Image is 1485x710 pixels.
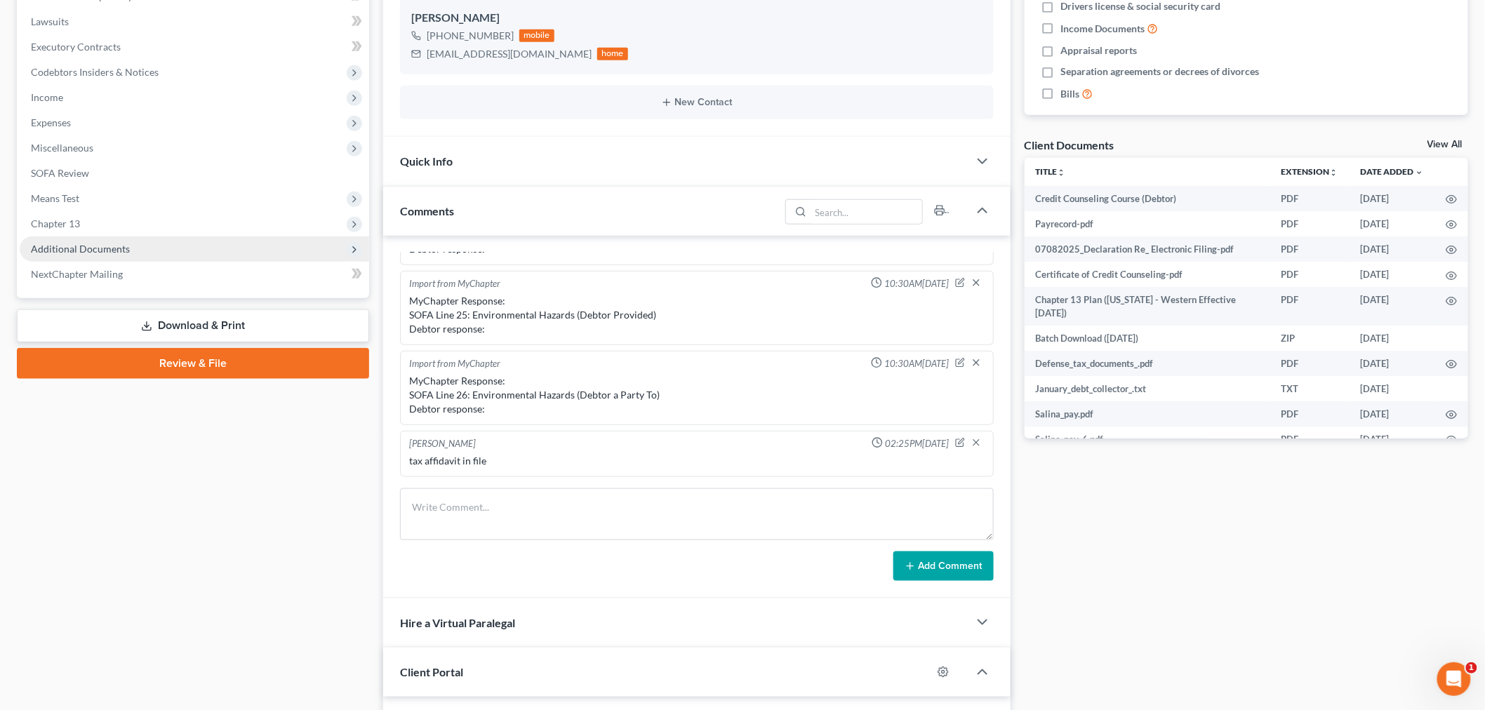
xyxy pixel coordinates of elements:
span: Lawsuits [31,15,69,27]
div: [PERSON_NAME] [411,10,983,27]
td: PDF [1270,186,1349,211]
a: Lawsuits [20,9,369,34]
input: Search... [811,200,922,224]
a: Review & File [17,348,369,379]
div: MyChapter Response: SOFA Line 25: Environmental Hazards (Debtor Provided) Debtor response: [409,294,985,336]
td: ZIP [1270,326,1349,351]
span: Client Portal [400,665,463,678]
td: PDF [1270,262,1349,287]
td: Salina_pay.pdf [1025,401,1270,427]
span: NextChapter Mailing [31,268,123,280]
div: Import from MyChapter [409,277,500,291]
span: Additional Documents [31,243,130,255]
i: expand_more [1415,168,1423,177]
td: 07082025_Declaration Re_ Electronic Filing-pdf [1025,236,1270,262]
div: [PERSON_NAME] [409,437,476,451]
td: PDF [1270,236,1349,262]
span: Comments [400,204,454,217]
td: [DATE] [1349,211,1434,236]
iframe: Intercom live chat [1437,662,1471,696]
a: Executory Contracts [20,34,369,60]
td: Chapter 13 Plan ([US_STATE] - Western Effective [DATE]) [1025,287,1270,326]
span: Chapter 13 [31,217,80,229]
button: New Contact [411,97,983,108]
span: Means Test [31,192,79,204]
td: Certificate of Credit Counseling-pdf [1025,262,1270,287]
div: MyChapter Response: SOFA Line 26: Environmental Hazards (Debtor a Party To) Debtor response: [409,374,985,416]
td: PDF [1270,401,1349,427]
span: Income [31,91,63,103]
td: PDF [1270,351,1349,376]
td: [DATE] [1349,351,1434,376]
a: Extensionunfold_more [1281,166,1338,177]
a: Titleunfold_more [1036,166,1066,177]
span: 02:25PM[DATE] [886,437,950,450]
a: Download & Print [17,309,369,342]
span: Quick Info [400,154,453,168]
span: 10:30AM[DATE] [885,357,950,370]
td: [DATE] [1349,186,1434,211]
td: PDF [1270,427,1349,452]
span: Income Documents [1061,22,1145,36]
td: [DATE] [1349,236,1434,262]
td: [DATE] [1349,427,1434,452]
span: SOFA Review [31,167,89,179]
span: Executory Contracts [31,41,121,53]
td: Defense_tax_documents_.pdf [1025,351,1270,376]
a: SOFA Review [20,161,369,186]
span: Appraisal reports [1061,43,1138,58]
span: Expenses [31,116,71,128]
td: [DATE] [1349,376,1434,401]
td: Payrecord-pdf [1025,211,1270,236]
div: Import from MyChapter [409,357,500,371]
div: home [597,48,628,60]
td: Salina_pay_6.pdf [1025,427,1270,452]
i: unfold_more [1329,168,1338,177]
td: [DATE] [1349,326,1434,351]
span: 10:30AM[DATE] [885,277,950,290]
button: Add Comment [893,551,994,581]
td: PDF [1270,287,1349,326]
span: Hire a Virtual Paralegal [400,616,515,629]
a: View All [1427,140,1463,149]
div: Client Documents [1025,138,1114,152]
td: Batch Download ([DATE]) [1025,326,1270,351]
div: [EMAIL_ADDRESS][DOMAIN_NAME] [427,47,592,61]
div: mobile [519,29,554,42]
a: NextChapter Mailing [20,262,369,287]
td: Credit Counseling Course (Debtor) [1025,186,1270,211]
td: [DATE] [1349,287,1434,326]
div: [PHONE_NUMBER] [427,29,514,43]
td: [DATE] [1349,401,1434,427]
a: Date Added expand_more [1360,166,1423,177]
span: Miscellaneous [31,142,93,154]
span: 1 [1466,662,1477,674]
td: PDF [1270,211,1349,236]
td: [DATE] [1349,262,1434,287]
td: TXT [1270,376,1349,401]
div: tax affidavit in file [409,454,985,468]
span: Separation agreements or decrees of divorces [1061,65,1260,79]
span: Bills [1061,87,1080,101]
span: Codebtors Insiders & Notices [31,66,159,78]
i: unfold_more [1058,168,1066,177]
td: January_debt_collector_.txt [1025,376,1270,401]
